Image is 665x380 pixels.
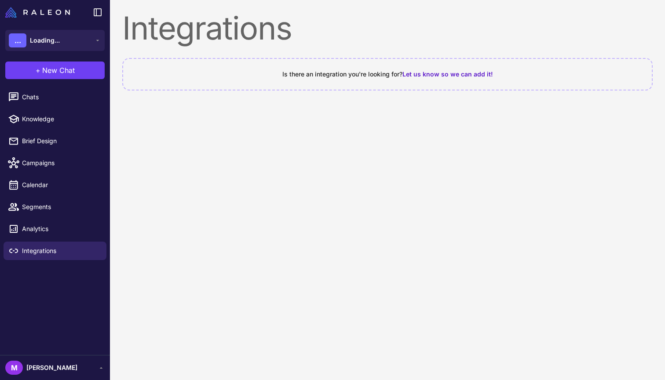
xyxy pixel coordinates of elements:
a: Brief Design [4,132,106,150]
span: Chats [22,92,99,102]
img: Raleon Logo [5,7,70,18]
span: New Chat [42,65,75,76]
span: Let us know so we can add it! [402,70,493,78]
span: Loading... [30,36,60,45]
a: Chats [4,88,106,106]
span: Brief Design [22,136,99,146]
span: + [36,65,40,76]
button: ...Loading... [5,30,105,51]
a: Integrations [4,242,106,260]
a: Calendar [4,176,106,194]
span: Knowledge [22,114,99,124]
span: Campaigns [22,158,99,168]
a: Analytics [4,220,106,238]
span: Segments [22,202,99,212]
a: Segments [4,198,106,216]
div: ... [9,33,26,47]
div: Integrations [122,12,653,44]
span: Integrations [22,246,99,256]
div: Is there an integration you're looking for? [134,69,641,79]
span: [PERSON_NAME] [26,363,77,373]
button: +New Chat [5,62,105,79]
a: Knowledge [4,110,106,128]
div: M [5,361,23,375]
span: Analytics [22,224,99,234]
span: Calendar [22,180,99,190]
a: Campaigns [4,154,106,172]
